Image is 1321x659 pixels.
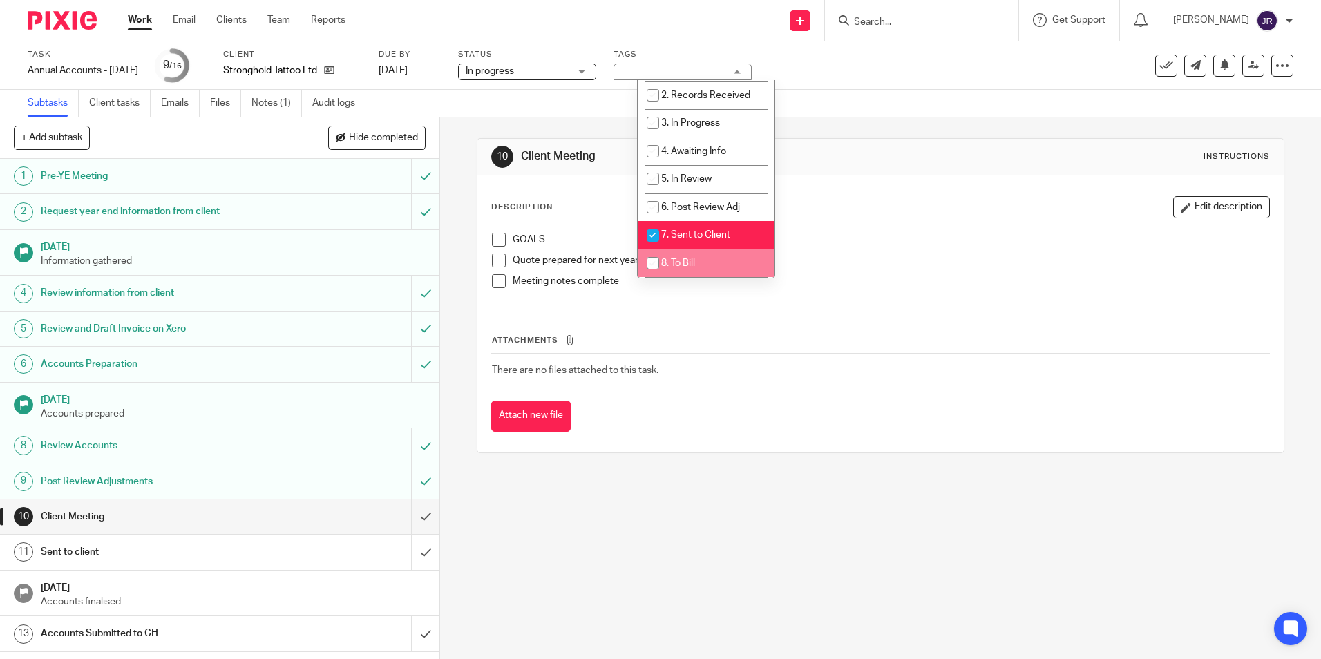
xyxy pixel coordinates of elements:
[349,133,418,144] span: Hide completed
[216,13,247,27] a: Clients
[492,365,658,375] span: There are no files attached to this task.
[661,90,750,100] span: 2. Records Received
[169,62,182,70] small: /16
[513,233,1268,247] p: GOALS
[14,624,33,644] div: 13
[173,13,196,27] a: Email
[41,318,278,339] h1: Review and Draft Invoice on Xero
[661,118,720,128] span: 3. In Progress
[14,542,33,562] div: 11
[1256,10,1278,32] img: svg%3E
[41,623,278,644] h1: Accounts Submitted to CH
[14,319,33,338] div: 5
[41,254,426,268] p: Information gathered
[379,66,408,75] span: [DATE]
[28,64,138,77] div: Annual Accounts - [DATE]
[491,146,513,168] div: 10
[251,90,302,117] a: Notes (1)
[14,507,33,526] div: 10
[41,354,278,374] h1: Accounts Preparation
[267,13,290,27] a: Team
[14,126,90,149] button: + Add subtask
[14,472,33,491] div: 9
[1173,196,1270,218] button: Edit description
[513,274,1268,288] p: Meeting notes complete
[466,66,514,76] span: In progress
[210,90,241,117] a: Files
[41,237,426,254] h1: [DATE]
[661,174,712,184] span: 5. In Review
[41,166,278,187] h1: Pre-YE Meeting
[311,13,345,27] a: Reports
[41,542,278,562] h1: Sent to client
[1052,15,1105,25] span: Get Support
[312,90,365,117] a: Audit logs
[89,90,151,117] a: Client tasks
[41,283,278,303] h1: Review information from client
[14,284,33,303] div: 4
[328,126,426,149] button: Hide completed
[28,11,97,30] img: Pixie
[661,258,695,268] span: 8. To Bill
[28,90,79,117] a: Subtasks
[379,49,441,60] label: Due by
[41,390,426,407] h1: [DATE]
[14,166,33,186] div: 1
[14,354,33,374] div: 6
[14,202,33,222] div: 2
[28,64,138,77] div: Annual Accounts - March 2025
[661,146,726,156] span: 4. Awaiting Info
[41,506,278,527] h1: Client Meeting
[28,49,138,60] label: Task
[491,401,571,432] button: Attach new file
[128,13,152,27] a: Work
[41,201,278,222] h1: Request year end information from client
[853,17,977,29] input: Search
[41,435,278,456] h1: Review Accounts
[41,471,278,492] h1: Post Review Adjustments
[491,202,553,213] p: Description
[161,90,200,117] a: Emails
[492,336,558,344] span: Attachments
[1173,13,1249,27] p: [PERSON_NAME]
[614,49,752,60] label: Tags
[661,202,740,212] span: 6. Post Review Adj
[521,149,910,164] h1: Client Meeting
[223,49,361,60] label: Client
[41,595,426,609] p: Accounts finalised
[458,49,596,60] label: Status
[163,57,182,73] div: 9
[223,64,317,77] p: Stronghold Tattoo Ltd
[661,230,730,240] span: 7. Sent to Client
[41,577,426,595] h1: [DATE]
[1204,151,1270,162] div: Instructions
[41,407,426,421] p: Accounts prepared
[14,436,33,455] div: 8
[513,254,1268,267] p: Quote prepared for next year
